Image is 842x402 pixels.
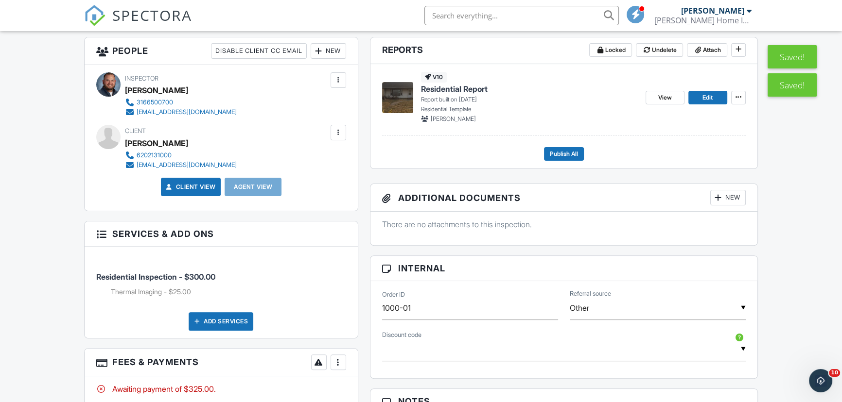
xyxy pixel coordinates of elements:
span: Inspector [125,75,158,82]
li: Service: Residential Inspection [96,254,346,304]
a: 6202131000 [125,151,237,160]
img: The Best Home Inspection Software - Spectora [84,5,105,26]
span: Client [125,127,146,134]
input: Search everything... [424,6,619,25]
a: [EMAIL_ADDRESS][DOMAIN_NAME] [125,107,237,117]
div: Disable Client CC Email [211,43,307,59]
div: [PERSON_NAME] [125,136,188,151]
li: Add on: Thermal Imaging [111,287,346,297]
label: Referral source [570,289,611,298]
a: SPECTORA [84,13,192,33]
div: 3166500700 [137,99,173,106]
div: [PERSON_NAME] [125,83,188,98]
h3: Additional Documents [370,184,757,212]
h3: Fees & Payments [85,349,357,376]
a: Client View [164,182,216,192]
div: Add Services [189,312,253,331]
p: There are no attachments to this inspection. [382,219,746,230]
h3: People [85,37,357,65]
span: Residential Inspection - $300.00 [96,272,215,282]
label: Discount code [382,331,421,339]
div: 6202131000 [137,151,172,159]
div: [EMAIL_ADDRESS][DOMAIN_NAME] [137,161,237,169]
a: [EMAIL_ADDRESS][DOMAIN_NAME] [125,160,237,170]
label: Order ID [382,290,405,299]
div: [EMAIL_ADDRESS][DOMAIN_NAME] [137,108,237,116]
div: Saved! [768,73,817,97]
iframe: Intercom live chat [809,369,832,392]
a: 3166500700 [125,98,237,107]
div: Awaiting payment of $325.00. [96,384,346,394]
span: 10 [829,369,840,377]
div: New [710,190,746,205]
div: Bjostad Home Inspections [654,16,752,25]
div: [PERSON_NAME] [681,6,744,16]
span: SPECTORA [112,5,192,25]
div: New [311,43,346,59]
h3: Services & Add ons [85,221,357,247]
div: Saved! [768,45,817,68]
h3: Internal [370,256,757,281]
